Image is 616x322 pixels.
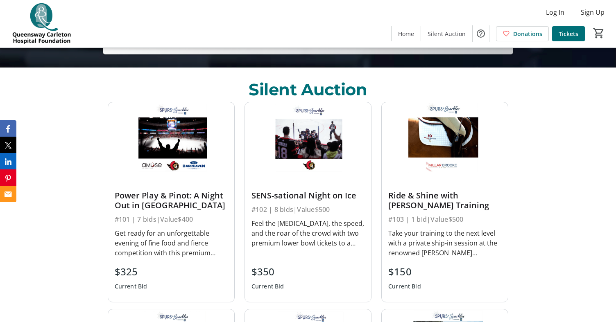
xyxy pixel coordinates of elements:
button: Sign Up [574,6,611,19]
div: $325 [115,264,147,279]
img: Power Play & Pinot: A Night Out in Ottawa [108,102,234,173]
span: Tickets [559,29,578,38]
div: #102 | 8 bids | Value $500 [251,204,365,215]
div: #103 | 1 bid | Value $500 [388,214,501,225]
img: SENS-sational Night on Ice [245,102,371,173]
a: Donations [496,26,549,41]
img: Ride & Shine with Millar Brooke Training [382,102,508,173]
div: Take your training to the next level with a private ship-in session at the renowned [PERSON_NAME]... [388,228,501,258]
div: SENS-sational Night on Ice [251,191,365,200]
div: #101 | 7 bids | Value $400 [115,214,228,225]
div: Silent Auction [249,77,367,102]
span: Donations [513,29,542,38]
button: Log In [539,6,571,19]
div: Current Bid [388,279,421,294]
a: Home [392,26,421,41]
div: $350 [251,264,284,279]
div: Feel the [MEDICAL_DATA], the speed, and the roar of the crowd with two premium lower bowl tickets... [251,218,365,248]
span: Home [398,29,414,38]
span: Silent Auction [428,29,466,38]
a: Tickets [552,26,585,41]
span: Sign Up [581,7,605,17]
button: Cart [591,26,606,41]
button: Help [473,25,489,42]
a: Silent Auction [421,26,472,41]
div: Current Bid [115,279,147,294]
div: Get ready for an unforgettable evening of fine food and fierce competition with this premium Otta... [115,228,228,258]
div: $150 [388,264,421,279]
img: QCH Foundation's Logo [5,3,78,44]
span: Log In [546,7,564,17]
div: Ride & Shine with [PERSON_NAME] Training [388,191,501,210]
div: Current Bid [251,279,284,294]
div: Power Play & Pinot: A Night Out in [GEOGRAPHIC_DATA] [115,191,228,210]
